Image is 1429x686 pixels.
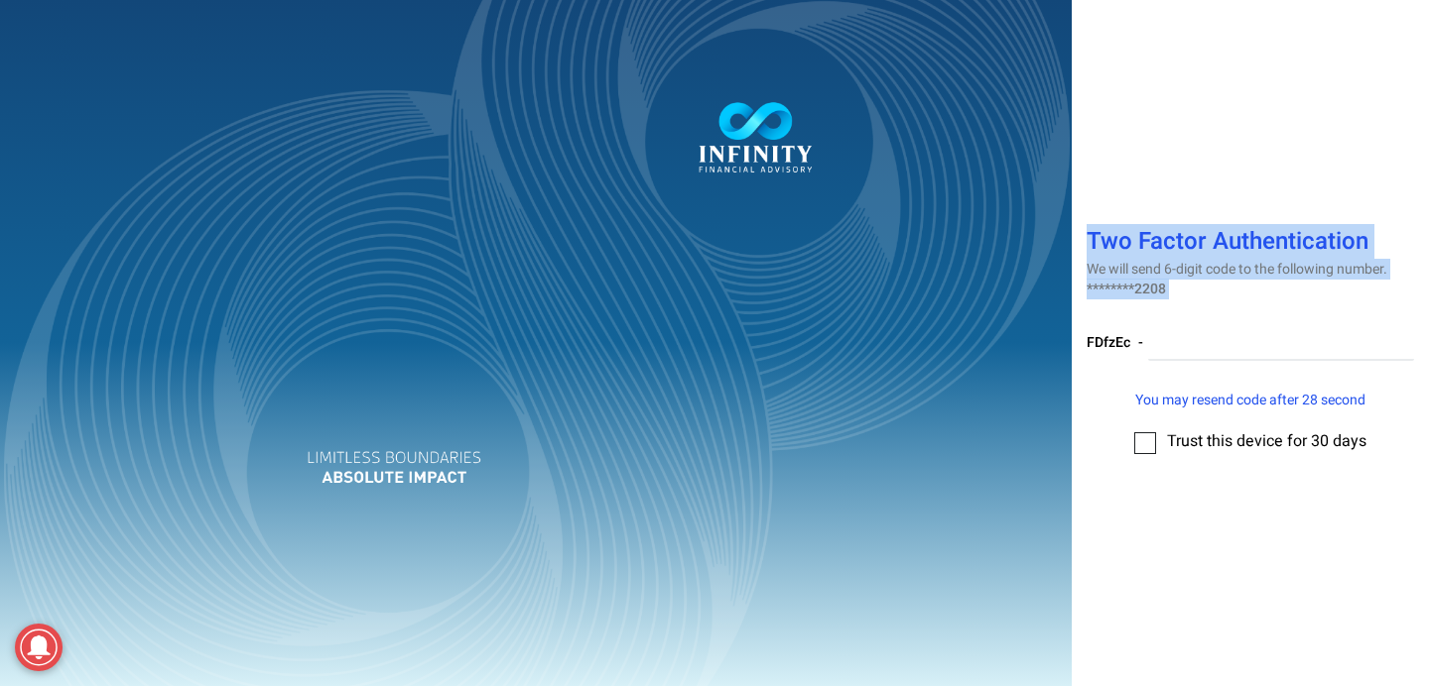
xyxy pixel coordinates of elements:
span: - [1138,332,1143,353]
span: You may resend code after 28 second [1135,390,1365,410]
span: We will send 6-digit code to the following number. [1087,259,1387,280]
h1: Two Factor Authentication [1087,229,1414,260]
span: Trust this device for 30 days [1167,429,1366,453]
span: FDfzEc [1087,332,1130,353]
